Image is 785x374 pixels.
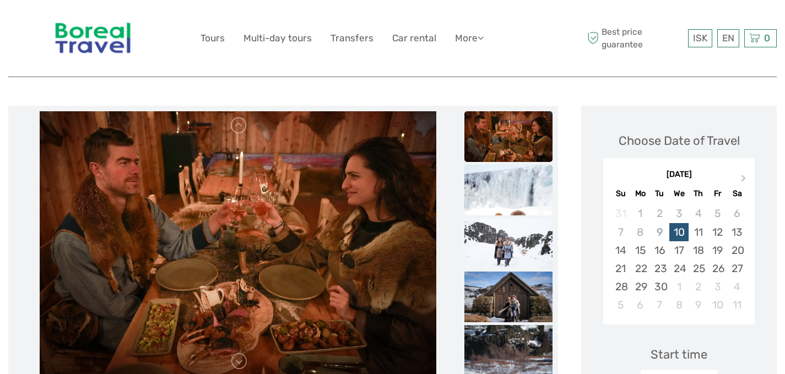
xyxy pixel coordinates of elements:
[584,26,685,50] span: Best price guarantee
[669,204,689,223] div: Not available Wednesday, September 3rd, 2025
[669,186,689,201] div: We
[693,32,707,44] span: ISK
[611,186,630,201] div: Su
[669,223,689,241] div: Choose Wednesday, September 10th, 2025
[611,259,630,278] div: Choose Sunday, September 21st, 2025
[651,346,707,363] div: Start time
[727,223,746,241] div: Choose Saturday, September 13th, 2025
[669,259,689,278] div: Choose Wednesday, September 24th, 2025
[611,278,630,296] div: Choose Sunday, September 28th, 2025
[717,29,739,47] div: EN
[201,30,225,46] a: Tours
[455,30,484,46] a: More
[708,186,727,201] div: Fr
[631,223,650,241] div: Not available Monday, September 8th, 2025
[689,296,708,314] div: Choose Thursday, October 9th, 2025
[15,19,124,28] p: We're away right now. Please check back later!
[689,278,708,296] div: Choose Thursday, October 2nd, 2025
[650,204,669,223] div: Not available Tuesday, September 2nd, 2025
[631,278,650,296] div: Choose Monday, September 29th, 2025
[727,278,746,296] div: Choose Saturday, October 4th, 2025
[392,30,436,46] a: Car rental
[631,204,650,223] div: Not available Monday, September 1st, 2025
[727,186,746,201] div: Sa
[464,272,553,330] img: 770625ddf35c40408f0a5ea5b7c02dab.jpeg
[631,241,650,259] div: Choose Monday, September 15th, 2025
[689,259,708,278] div: Choose Thursday, September 25th, 2025
[611,241,630,259] div: Choose Sunday, September 14th, 2025
[611,296,630,314] div: Choose Sunday, October 5th, 2025
[669,241,689,259] div: Choose Wednesday, September 17th, 2025
[689,223,708,241] div: Choose Thursday, September 11th, 2025
[631,186,650,201] div: Mo
[631,296,650,314] div: Choose Monday, October 6th, 2025
[611,223,630,241] div: Not available Sunday, September 7th, 2025
[727,259,746,278] div: Choose Saturday, September 27th, 2025
[464,218,553,277] img: d6ad6624c0644fba8131b1b1cac6ba50.jpeg
[243,30,312,46] a: Multi-day tours
[650,241,669,259] div: Choose Tuesday, September 16th, 2025
[727,296,746,314] div: Choose Saturday, October 11th, 2025
[603,169,755,181] div: [DATE]
[48,8,138,68] img: 346-854fea8c-10b9-4d52-aacf-0976180d9f3a_logo_big.jpg
[464,165,553,297] img: dd8446e91e8948bd834951b532060692.jpeg
[127,17,140,30] button: Open LiveChat chat widget
[631,259,650,278] div: Choose Monday, September 22nd, 2025
[650,186,669,201] div: Tu
[650,296,669,314] div: Choose Tuesday, October 7th, 2025
[708,241,727,259] div: Choose Friday, September 19th, 2025
[650,259,669,278] div: Choose Tuesday, September 23rd, 2025
[669,278,689,296] div: Choose Wednesday, October 1st, 2025
[708,259,727,278] div: Choose Friday, September 26th, 2025
[708,296,727,314] div: Choose Friday, October 10th, 2025
[708,278,727,296] div: Choose Friday, October 3rd, 2025
[689,186,708,201] div: Th
[762,32,772,44] span: 0
[727,204,746,223] div: Not available Saturday, September 6th, 2025
[689,204,708,223] div: Not available Thursday, September 4th, 2025
[611,204,630,223] div: Not available Sunday, August 31st, 2025
[736,172,754,189] button: Next Month
[607,204,751,314] div: month 2025-09
[619,132,740,149] div: Choose Date of Travel
[650,223,669,241] div: Not available Tuesday, September 9th, 2025
[727,241,746,259] div: Choose Saturday, September 20th, 2025
[669,296,689,314] div: Choose Wednesday, October 8th, 2025
[331,30,373,46] a: Transfers
[708,223,727,241] div: Choose Friday, September 12th, 2025
[464,111,553,170] img: 416eb54d21a64f5381a8919ed9809520.jpeg
[650,278,669,296] div: Choose Tuesday, September 30th, 2025
[689,241,708,259] div: Choose Thursday, September 18th, 2025
[708,204,727,223] div: Not available Friday, September 5th, 2025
